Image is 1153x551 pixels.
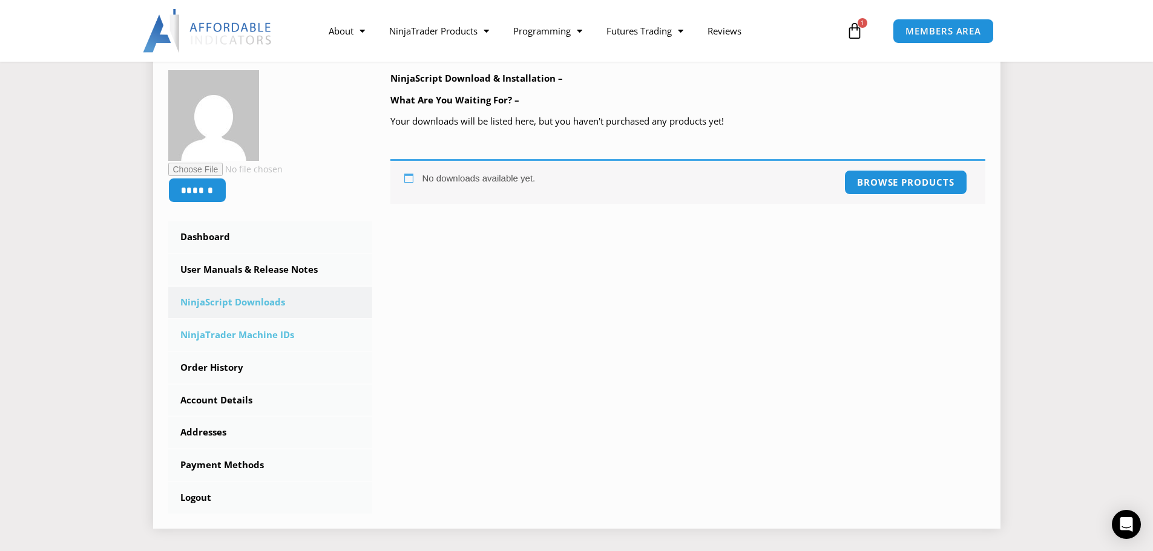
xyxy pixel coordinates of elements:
a: Order History [168,352,373,383]
a: Futures Trading [594,17,695,45]
nav: Menu [317,17,843,45]
a: NinjaTrader Products [377,17,501,45]
a: NinjaScript Downloads [168,287,373,318]
a: Logout [168,482,373,514]
a: Reviews [695,17,754,45]
a: User Manuals & Release Notes [168,254,373,285]
a: Dashboard [168,221,373,253]
b: NinjaScript Download & Installation – [390,72,563,84]
a: Browse products [844,170,967,195]
div: No downloads available yet. [390,159,985,204]
a: NinjaTrader Machine IDs [168,319,373,351]
span: 1 [858,18,867,28]
a: Account Details [168,385,373,416]
a: MEMBERS AREA [893,19,994,44]
a: About [317,17,377,45]
a: Addresses [168,417,373,448]
a: Programming [501,17,594,45]
div: Open Intercom Messenger [1112,510,1141,539]
p: Your downloads will be listed here, but you haven't purchased any products yet! [390,113,985,130]
img: 95c23c77ccf74d8132737a91bb67c35f1a7111e9b50863de335844043251882c [168,70,259,161]
span: MEMBERS AREA [905,27,981,36]
img: LogoAI | Affordable Indicators – NinjaTrader [143,9,273,53]
b: What Are You Waiting For? – [390,94,519,106]
nav: Account pages [168,221,373,514]
a: 1 [828,13,881,48]
a: Payment Methods [168,449,373,481]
